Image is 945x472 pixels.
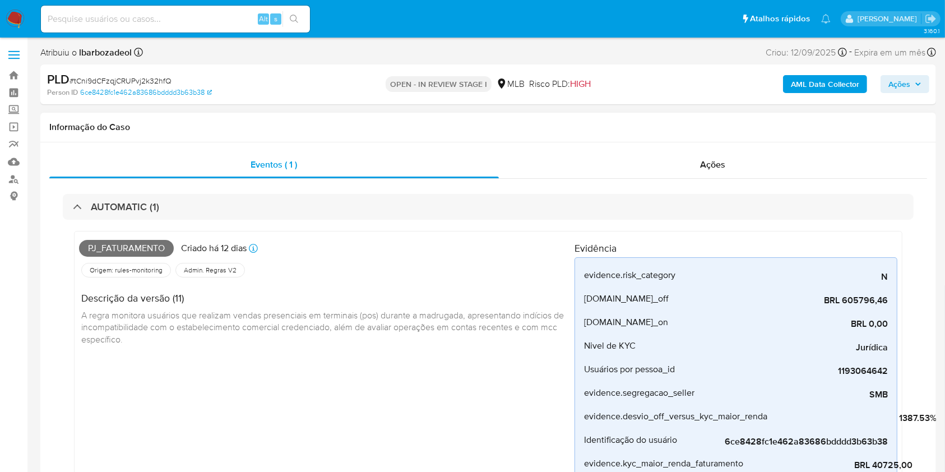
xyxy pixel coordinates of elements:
[701,158,726,171] span: Ações
[41,12,310,26] input: Pesquise usuários ou casos...
[750,13,810,25] span: Atalhos rápidos
[854,47,925,59] span: Expira em um mês
[496,78,525,90] div: MLB
[821,14,831,24] a: Notificações
[386,76,492,92] p: OPEN - IN REVIEW STAGE I
[183,266,238,275] span: Admin. Regras V2
[783,75,867,93] button: AML Data Collector
[251,158,298,171] span: Eventos ( 1 )
[80,87,212,98] a: 6ce8428fc1e462a83686bdddd3b63b38
[91,201,159,213] h3: AUTOMATIC (1)
[849,45,852,60] span: -
[881,75,929,93] button: Ações
[47,87,78,98] b: Person ID
[89,266,164,275] span: Origem: rules-monitoring
[274,13,277,24] span: s
[40,47,132,59] span: Atribuiu o
[81,292,566,304] h4: Descrição da versão (11)
[858,13,921,24] p: lucas.barboza@mercadolivre.com
[79,240,174,257] span: Pj_faturamento
[888,75,910,93] span: Ações
[181,242,247,254] p: Criado há 12 dias
[282,11,305,27] button: search-icon
[81,309,566,345] span: A regra monitora usuários que realizam vendas presenciais em terminais (pos) durante a madrugada,...
[766,45,847,60] div: Criou: 12/09/2025
[791,75,859,93] b: AML Data Collector
[49,122,927,133] h1: Informação do Caso
[925,13,937,25] a: Sair
[259,13,268,24] span: Alt
[529,78,591,90] span: Risco PLD:
[77,46,132,59] b: lbarbozadeol
[47,70,70,88] b: PLD
[63,194,914,220] div: AUTOMATIC (1)
[570,77,591,90] span: HIGH
[70,75,172,86] span: # tCni9dCFzqjCRUPvj2k32hfQ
